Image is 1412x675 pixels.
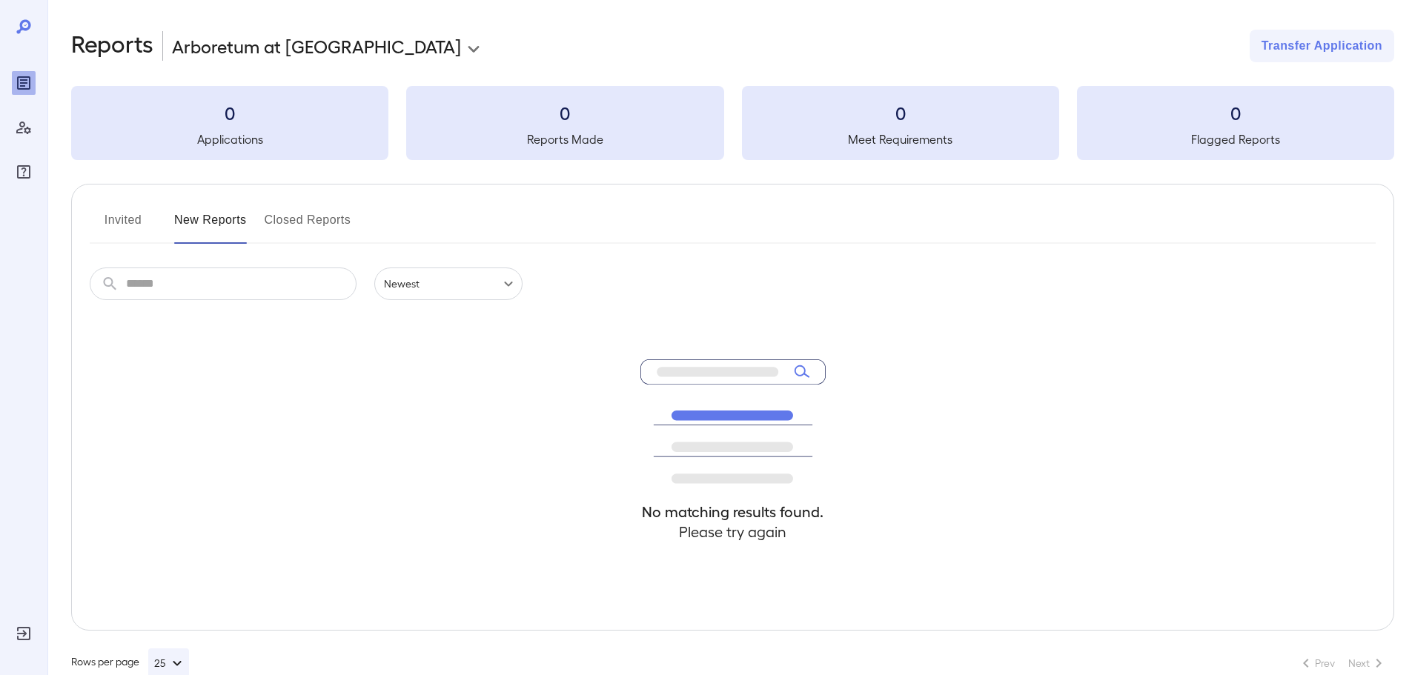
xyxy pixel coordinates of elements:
[12,116,36,139] div: Manage Users
[71,130,388,148] h5: Applications
[71,101,388,124] h3: 0
[640,502,826,522] h4: No matching results found.
[12,622,36,645] div: Log Out
[640,522,826,542] h4: Please try again
[12,71,36,95] div: Reports
[1077,101,1394,124] h3: 0
[742,101,1059,124] h3: 0
[1250,30,1394,62] button: Transfer Application
[265,208,351,244] button: Closed Reports
[90,208,156,244] button: Invited
[406,130,723,148] h5: Reports Made
[12,160,36,184] div: FAQ
[1077,130,1394,148] h5: Flagged Reports
[174,208,247,244] button: New Reports
[71,86,1394,160] summary: 0Applications0Reports Made0Meet Requirements0Flagged Reports
[742,130,1059,148] h5: Meet Requirements
[71,30,153,62] h2: Reports
[1290,651,1394,675] nav: pagination navigation
[406,101,723,124] h3: 0
[172,34,461,58] p: Arboretum at [GEOGRAPHIC_DATA]
[374,267,523,300] div: Newest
